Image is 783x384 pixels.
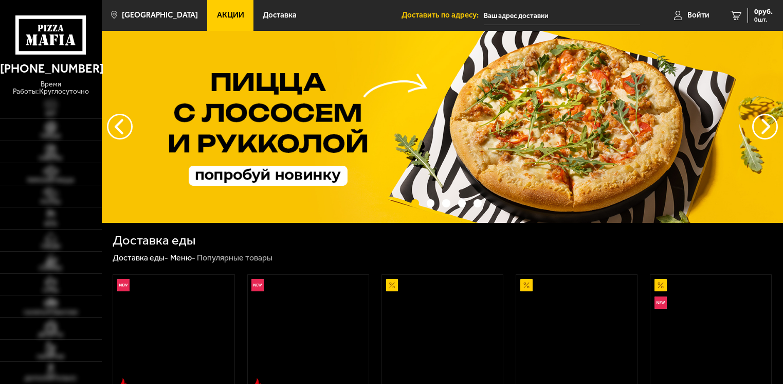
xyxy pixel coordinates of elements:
[386,279,398,291] img: Акционный
[654,296,667,309] img: Новинка
[197,253,272,264] div: Популярные товары
[251,279,264,291] img: Новинка
[484,6,641,25] input: Ваш адрес доставки
[687,11,709,19] span: Войти
[752,114,778,139] button: предыдущий
[754,16,773,23] span: 0 шт.
[520,279,533,291] img: Акционный
[107,114,133,139] button: следующий
[427,199,434,207] button: точки переключения
[263,11,297,19] span: Доставка
[474,199,481,207] button: точки переключения
[654,279,667,291] img: Акционный
[402,11,484,19] span: Доставить по адресу:
[122,11,198,19] span: [GEOGRAPHIC_DATA]
[458,199,466,207] button: точки переключения
[170,253,195,263] a: Меню-
[117,279,130,291] img: Новинка
[442,199,450,207] button: точки переключения
[113,253,168,263] a: Доставка еды-
[217,11,244,19] span: Акции
[754,8,773,15] span: 0 руб.
[113,234,195,247] h1: Доставка еды
[411,199,419,207] button: точки переключения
